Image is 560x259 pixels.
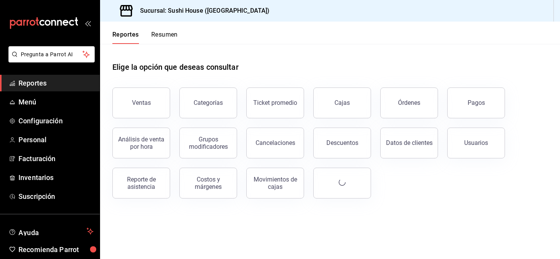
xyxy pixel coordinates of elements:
[468,99,485,106] div: Pagos
[184,136,232,150] div: Grupos modificadores
[18,135,94,145] span: Personal
[5,56,95,64] a: Pregunta a Parrot AI
[464,139,488,146] div: Usuarios
[134,6,269,15] h3: Sucursal: Sushi House ([GEOGRAPHIC_DATA])
[18,153,94,164] span: Facturación
[194,99,223,106] div: Categorías
[18,172,94,183] span: Inventarios
[112,87,170,118] button: Ventas
[246,168,304,198] button: Movimientos de cajas
[117,136,165,150] div: Análisis de venta por hora
[256,139,295,146] div: Cancelaciones
[184,176,232,190] div: Costos y márgenes
[18,78,94,88] span: Reportes
[8,46,95,62] button: Pregunta a Parrot AI
[151,31,178,44] button: Resumen
[326,139,358,146] div: Descuentos
[112,61,239,73] h1: Elige la opción que deseas consultar
[398,99,420,106] div: Órdenes
[112,128,170,158] button: Análisis de venta por hora
[21,50,83,59] span: Pregunta a Parrot AI
[85,20,91,26] button: open_drawer_menu
[18,116,94,126] span: Configuración
[18,191,94,202] span: Suscripción
[246,87,304,118] button: Ticket promedio
[447,128,505,158] button: Usuarios
[253,99,297,106] div: Ticket promedio
[18,227,84,236] span: Ayuda
[380,87,438,118] button: Órdenes
[117,176,165,190] div: Reporte de asistencia
[179,168,237,198] button: Costos y márgenes
[112,168,170,198] button: Reporte de asistencia
[447,87,505,118] button: Pagos
[112,31,139,44] button: Reportes
[18,97,94,107] span: Menú
[251,176,299,190] div: Movimientos de cajas
[18,244,94,255] span: Recomienda Parrot
[334,99,350,106] div: Cajas
[386,139,433,146] div: Datos de clientes
[112,31,178,44] div: navigation tabs
[179,128,237,158] button: Grupos modificadores
[179,87,237,118] button: Categorías
[313,87,371,118] button: Cajas
[246,128,304,158] button: Cancelaciones
[132,99,151,106] div: Ventas
[380,128,438,158] button: Datos de clientes
[313,128,371,158] button: Descuentos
